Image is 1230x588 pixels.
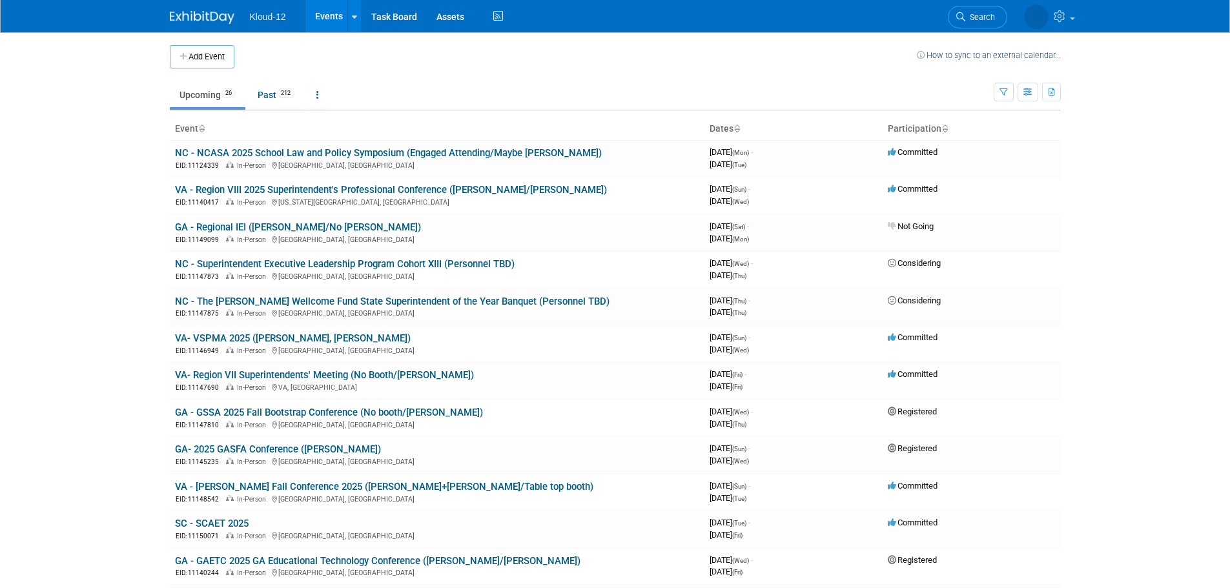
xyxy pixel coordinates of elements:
span: (Tue) [732,520,746,527]
span: (Wed) [732,260,749,267]
span: Committed [888,184,938,194]
span: (Thu) [732,421,746,428]
img: In-Person Event [226,347,234,353]
span: EID: 11145235 [176,458,224,465]
span: (Mon) [732,236,749,243]
span: [DATE] [710,567,743,576]
span: (Tue) [732,495,746,502]
span: - [747,221,749,231]
span: EID: 11124339 [176,162,224,169]
span: [DATE] [710,369,746,379]
span: - [744,369,746,379]
span: In-Person [237,309,270,318]
div: [GEOGRAPHIC_DATA], [GEOGRAPHIC_DATA] [175,419,699,430]
span: EID: 11147875 [176,310,224,317]
span: Kloud-12 [250,12,286,22]
span: (Sun) [732,483,746,490]
a: How to sync to an external calendar... [917,50,1061,60]
a: NC - NCASA 2025 School Law and Policy Symposium (Engaged Attending/Maybe [PERSON_NAME]) [175,147,602,159]
span: In-Person [237,383,270,392]
span: EID: 11140244 [176,569,224,576]
span: [DATE] [710,296,750,305]
div: [US_STATE][GEOGRAPHIC_DATA], [GEOGRAPHIC_DATA] [175,196,699,207]
span: EID: 11149099 [176,236,224,243]
a: Upcoming26 [170,83,245,107]
a: Past212 [248,83,304,107]
span: [DATE] [710,147,753,157]
span: - [748,184,750,194]
span: - [751,258,753,268]
span: [DATE] [710,530,743,540]
span: (Wed) [732,347,749,354]
span: [DATE] [710,555,753,565]
button: Add Event [170,45,234,68]
span: (Sun) [732,186,746,193]
span: [DATE] [710,419,746,429]
img: In-Person Event [226,272,234,279]
span: - [751,555,753,565]
span: (Sun) [732,334,746,341]
img: In-Person Event [226,309,234,316]
a: Search [948,6,1007,28]
a: GA - GSSA 2025 Fall Bootstrap Conference (No booth/[PERSON_NAME]) [175,407,483,418]
span: [DATE] [710,456,749,465]
span: Committed [888,518,938,527]
span: Registered [888,443,937,453]
a: GA - Regional IEI ([PERSON_NAME]/No [PERSON_NAME]) [175,221,421,233]
span: In-Person [237,236,270,244]
div: [GEOGRAPHIC_DATA], [GEOGRAPHIC_DATA] [175,307,699,318]
span: (Sat) [732,223,745,230]
img: In-Person Event [226,383,234,390]
span: Search [965,12,995,22]
span: Committed [888,147,938,157]
div: [GEOGRAPHIC_DATA], [GEOGRAPHIC_DATA] [175,234,699,245]
span: [DATE] [710,196,749,206]
span: (Wed) [732,409,749,416]
a: VA - Region VIII 2025 Superintendent's Professional Conference ([PERSON_NAME]/[PERSON_NAME]) [175,184,607,196]
span: (Tue) [732,161,746,168]
a: Sort by Participation Type [941,123,948,134]
div: [GEOGRAPHIC_DATA], [GEOGRAPHIC_DATA] [175,567,699,578]
div: VA, [GEOGRAPHIC_DATA] [175,381,699,392]
span: [DATE] [710,258,753,268]
span: (Wed) [732,458,749,465]
th: Participation [883,118,1061,140]
span: [DATE] [710,184,750,194]
a: GA- 2025 GASFA Conference ([PERSON_NAME]) [175,443,381,455]
span: In-Person [237,161,270,170]
div: [GEOGRAPHIC_DATA], [GEOGRAPHIC_DATA] [175,159,699,170]
img: In-Person Event [226,495,234,502]
span: [DATE] [710,493,746,503]
span: Registered [888,555,937,565]
span: EID: 11147873 [176,273,224,280]
span: - [751,407,753,416]
a: VA- Region VII Superintendents' Meeting (No Booth/[PERSON_NAME]) [175,369,474,381]
a: Sort by Event Name [198,123,205,134]
span: EID: 11140417 [176,199,224,206]
span: 212 [277,88,294,98]
span: In-Person [237,458,270,466]
span: [DATE] [710,381,743,391]
a: NC - The [PERSON_NAME] Wellcome Fund State Superintendent of the Year Banquet (Personnel TBD) [175,296,610,307]
div: [GEOGRAPHIC_DATA], [GEOGRAPHIC_DATA] [175,493,699,504]
a: GA - GAETC 2025 GA Educational Technology Conference ([PERSON_NAME]/[PERSON_NAME]) [175,555,580,567]
span: Committed [888,369,938,379]
span: (Thu) [732,309,746,316]
span: - [751,147,753,157]
span: - [748,332,750,342]
span: [DATE] [710,407,753,416]
span: In-Person [237,532,270,540]
div: [GEOGRAPHIC_DATA], [GEOGRAPHIC_DATA] [175,345,699,356]
img: Gabriela Bravo-Chigwere [1024,5,1049,29]
span: EID: 11148542 [176,496,224,503]
span: (Fri) [732,532,743,539]
span: [DATE] [710,443,750,453]
span: [DATE] [710,234,749,243]
span: (Wed) [732,557,749,564]
span: EID: 11146949 [176,347,224,354]
span: Registered [888,407,937,416]
span: [DATE] [710,307,746,317]
a: NC - Superintendent Executive Leadership Program Cohort XIII (Personnel TBD) [175,258,515,270]
span: EID: 11150071 [176,532,224,540]
img: In-Person Event [226,421,234,427]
